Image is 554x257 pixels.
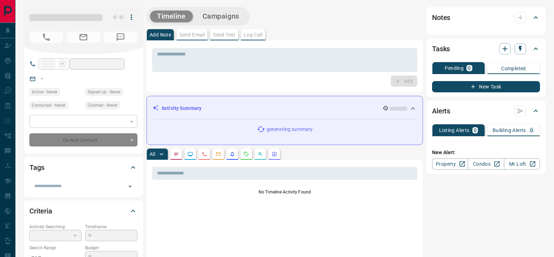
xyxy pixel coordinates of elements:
[439,128,470,133] p: Listing Alerts
[196,11,246,22] button: Campaigns
[29,205,52,217] h2: Criteria
[468,66,471,71] p: 0
[468,158,504,170] a: Condos
[432,103,540,119] div: Alerts
[104,32,137,43] span: No Number
[162,105,201,112] p: Activity Summary
[432,9,540,26] div: Notes
[67,32,100,43] span: No Email
[29,245,82,251] p: Search Range:
[272,151,277,157] svg: Agent Actions
[150,11,193,22] button: Timeline
[32,88,57,95] span: Active - Never
[32,102,66,109] span: Contacted - Never
[85,245,137,251] p: Budget:
[432,81,540,92] button: New Task
[258,151,263,157] svg: Opportunities
[530,128,533,133] p: 0
[173,151,179,157] svg: Notes
[150,32,171,37] p: Add Note
[125,182,135,191] button: Open
[267,126,313,133] p: generating summary
[230,151,235,157] svg: Listing Alerts
[244,151,249,157] svg: Requests
[432,40,540,57] div: Tasks
[150,152,155,157] p: All
[88,102,117,109] span: Claimed - Never
[432,158,468,170] a: Property
[501,66,526,71] p: Completed
[152,102,417,115] div: Activity Summary
[216,151,221,157] svg: Emails
[445,66,464,71] p: Pending
[432,105,450,117] h2: Alerts
[29,162,44,173] h2: Tags
[152,189,417,195] p: No Timeline Activity Found
[432,149,540,156] p: New Alert:
[88,88,121,95] span: Signed up - Never
[41,76,43,81] a: --
[504,158,540,170] a: Mr.Loft
[29,32,63,43] span: No Number
[29,133,137,146] div: Do Not Contact
[201,151,207,157] svg: Calls
[29,203,137,219] div: Criteria
[474,128,477,133] p: 0
[29,159,137,176] div: Tags
[493,128,526,133] p: Building Alerts
[432,43,450,54] h2: Tasks
[187,151,193,157] svg: Lead Browsing Activity
[85,224,137,230] p: Timeframe:
[432,12,450,23] h2: Notes
[29,224,82,230] p: Actively Searching:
